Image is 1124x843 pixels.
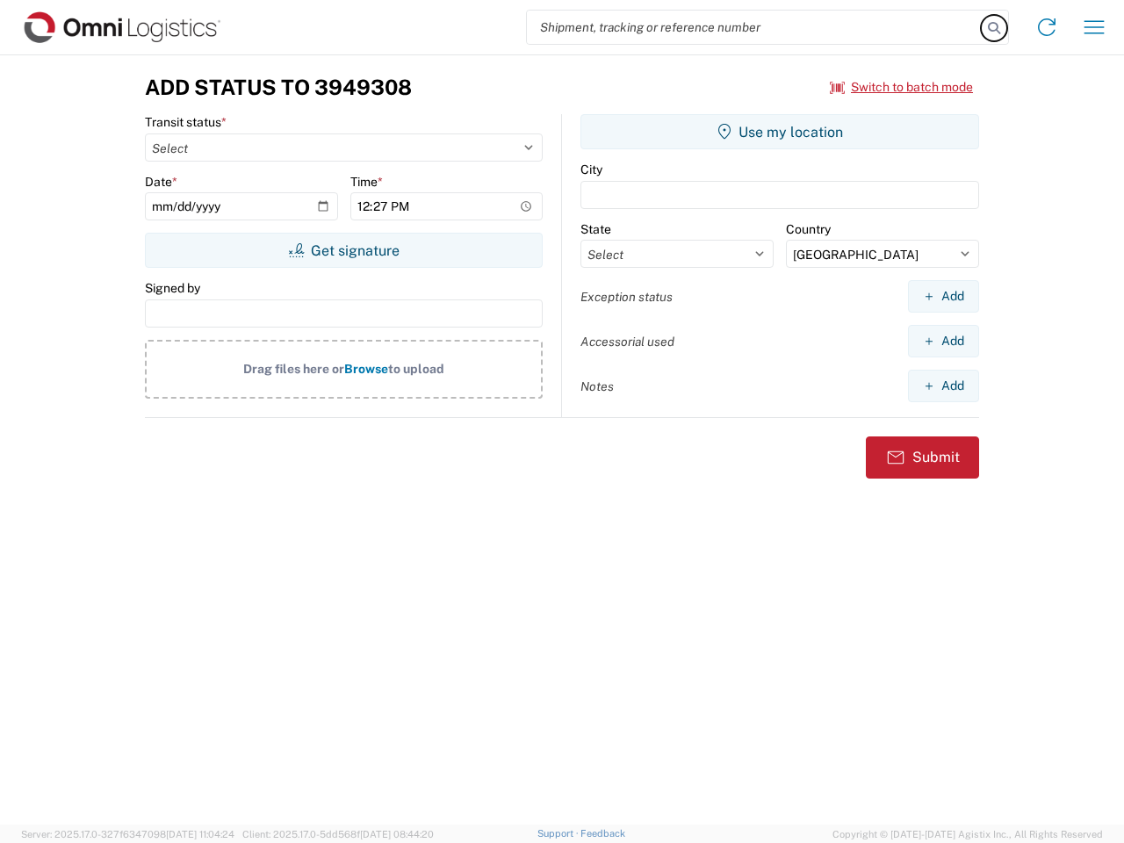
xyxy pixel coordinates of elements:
h3: Add Status to 3949308 [145,75,412,100]
button: Add [908,370,979,402]
label: Notes [580,378,614,394]
label: Time [350,174,383,190]
a: Feedback [580,828,625,839]
span: Server: 2025.17.0-327f6347098 [21,829,234,839]
label: Country [786,221,831,237]
label: Date [145,174,177,190]
span: Drag files here or [243,362,344,376]
button: Use my location [580,114,979,149]
span: [DATE] 08:44:20 [360,829,434,839]
label: Transit status [145,114,227,130]
button: Switch to batch mode [830,73,973,102]
button: Add [908,325,979,357]
label: Accessorial used [580,334,674,349]
button: Add [908,280,979,313]
label: Exception status [580,289,673,305]
span: Client: 2025.17.0-5dd568f [242,829,434,839]
input: Shipment, tracking or reference number [527,11,982,44]
button: Submit [866,436,979,479]
label: City [580,162,602,177]
span: [DATE] 11:04:24 [166,829,234,839]
label: State [580,221,611,237]
a: Support [537,828,581,839]
span: to upload [388,362,444,376]
button: Get signature [145,233,543,268]
label: Signed by [145,280,200,296]
span: Browse [344,362,388,376]
span: Copyright © [DATE]-[DATE] Agistix Inc., All Rights Reserved [832,826,1103,842]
